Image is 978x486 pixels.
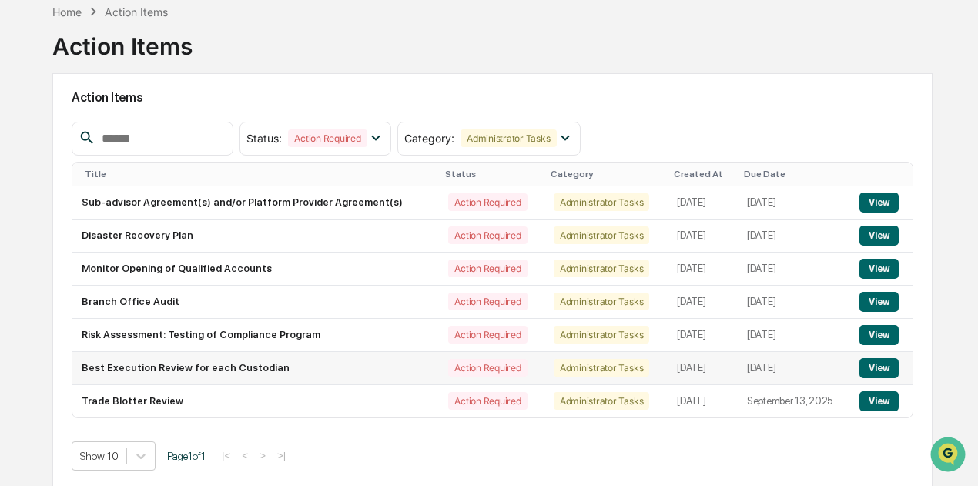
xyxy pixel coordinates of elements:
a: View [859,296,899,307]
button: > [255,449,270,462]
td: [DATE] [738,286,850,319]
a: Powered byPylon [109,260,186,272]
td: [DATE] [668,286,738,319]
div: 🗄️ [112,195,124,207]
span: Pylon [153,260,186,272]
a: View [859,329,899,340]
button: View [859,358,899,378]
span: Data Lookup [31,223,97,238]
td: Disaster Recovery Plan [72,220,439,253]
td: Risk Assessment: Testing of Compliance Program [72,319,439,352]
div: Due Date [744,169,844,179]
div: Action Items [52,20,193,60]
div: Administrator Tasks [554,193,649,211]
div: 🖐️ [15,195,28,207]
a: View [859,263,899,274]
a: 🖐️Preclearance [9,187,106,215]
a: View [859,196,899,208]
td: Branch Office Audit [72,286,439,319]
div: Start new chat [52,117,253,132]
td: [DATE] [668,186,738,220]
a: 🔎Data Lookup [9,216,103,244]
span: Attestations [127,193,191,209]
div: Action Required [448,293,527,310]
td: [DATE] [668,319,738,352]
div: Category [551,169,661,179]
div: Action Required [288,129,367,147]
div: Action Required [448,392,527,410]
div: We're available if you need us! [52,132,195,145]
button: View [859,325,899,345]
button: View [859,259,899,279]
div: Action Required [448,226,527,244]
td: [DATE] [738,319,850,352]
div: Action Required [448,193,527,211]
td: [DATE] [668,253,738,286]
div: Administrator Tasks [554,260,649,277]
div: Created At [674,169,732,179]
button: Start new chat [262,122,280,140]
div: Home [52,5,82,18]
div: Action Required [448,260,527,277]
td: [DATE] [668,385,738,417]
div: 🔎 [15,224,28,236]
span: Status : [246,132,282,145]
td: [DATE] [738,220,850,253]
button: View [859,292,899,312]
a: View [859,230,899,241]
button: |< [217,449,235,462]
h2: Action Items [72,90,913,105]
div: Administrator Tasks [554,359,649,377]
td: [DATE] [668,352,738,385]
p: How can we help? [15,32,280,56]
div: Administrator Tasks [554,226,649,244]
a: View [859,395,899,407]
img: 1746055101610-c473b297-6a78-478c-a979-82029cc54cd1 [15,117,43,145]
td: [DATE] [738,352,850,385]
a: View [859,362,899,374]
span: Page 1 of 1 [167,450,206,462]
button: < [237,449,253,462]
iframe: Open customer support [929,435,970,477]
td: [DATE] [738,186,850,220]
td: [DATE] [668,220,738,253]
button: View [859,391,899,411]
td: September 13, 2025 [738,385,850,417]
td: Sub-advisor Agreement(s) and/or Platform Provider Agreement(s) [72,186,439,220]
td: Monitor Opening of Qualified Accounts [72,253,439,286]
td: Best Execution Review for each Custodian [72,352,439,385]
button: View [859,226,899,246]
div: Administrator Tasks [554,293,649,310]
span: Preclearance [31,193,99,209]
div: Administrator Tasks [554,392,649,410]
td: Trade Blotter Review [72,385,439,417]
td: [DATE] [738,253,850,286]
button: >| [273,449,290,462]
button: View [859,193,899,213]
div: Action Items [105,5,168,18]
div: Administrator Tasks [554,326,649,344]
div: Administrator Tasks [461,129,556,147]
div: Status [445,169,538,179]
div: Title [85,169,433,179]
div: Action Required [448,326,527,344]
a: 🗄️Attestations [106,187,197,215]
span: Category : [404,132,454,145]
div: Action Required [448,359,527,377]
